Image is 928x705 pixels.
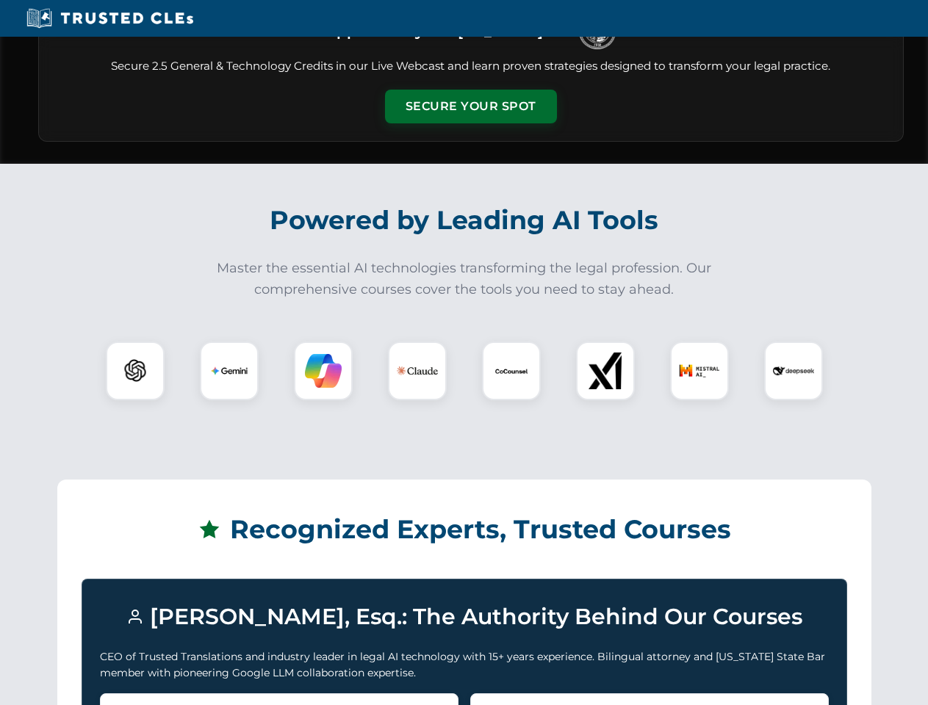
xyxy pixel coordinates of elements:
[493,352,530,389] img: CoCounsel Logo
[679,350,720,391] img: Mistral AI Logo
[305,352,342,389] img: Copilot Logo
[211,352,248,389] img: Gemini Logo
[114,350,157,392] img: ChatGPT Logo
[294,341,353,400] div: Copilot
[670,341,729,400] div: Mistral AI
[106,341,165,400] div: ChatGPT
[482,341,541,400] div: CoCounsel
[200,341,259,400] div: Gemini
[773,350,814,391] img: DeepSeek Logo
[100,597,829,637] h3: [PERSON_NAME], Esq.: The Authority Behind Our Courses
[397,350,438,391] img: Claude Logo
[587,352,624,389] img: xAI Logo
[385,90,557,123] button: Secure Your Spot
[100,648,829,681] p: CEO of Trusted Translations and industry leader in legal AI technology with 15+ years experience....
[82,504,847,555] h2: Recognized Experts, Trusted Courses
[207,258,722,300] p: Master the essential AI technologies transforming the legal profession. Our comprehensive courses...
[576,341,635,400] div: xAI
[57,195,871,246] h2: Powered by Leading AI Tools
[764,341,823,400] div: DeepSeek
[22,7,198,29] img: Trusted CLEs
[388,341,447,400] div: Claude
[57,58,885,75] p: Secure 2.5 General & Technology Credits in our Live Webcast and learn proven strategies designed ...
